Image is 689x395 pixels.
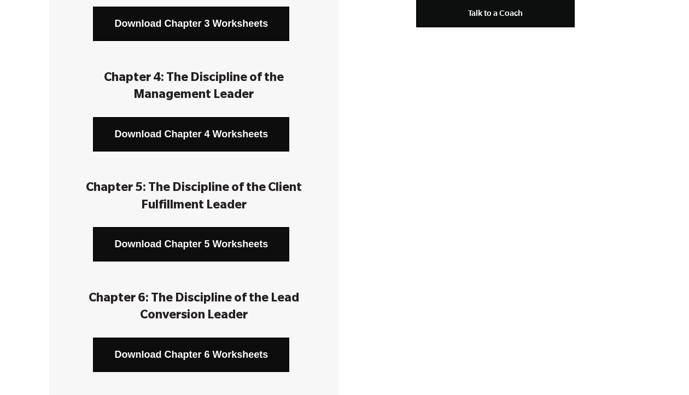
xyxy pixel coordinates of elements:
[93,227,289,262] a: Download Chapter 5 Worksheets
[93,338,289,372] a: Download Chapter 6 Worksheets
[66,291,322,325] h3: Chapter 6: The Discipline of the Lead Conversion Leader
[468,8,523,18] span: Talk to a Coach
[93,117,289,152] a: Download Chapter 4 Worksheets
[93,7,289,41] a: Download Chapter 3 Worksheets
[66,71,322,104] h3: Chapter 4: The Discipline of the Management Leader
[66,181,322,214] h3: Chapter 5: The Discipline of the Client Fulfillment Leader
[634,342,689,395] iframe: Chat Widget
